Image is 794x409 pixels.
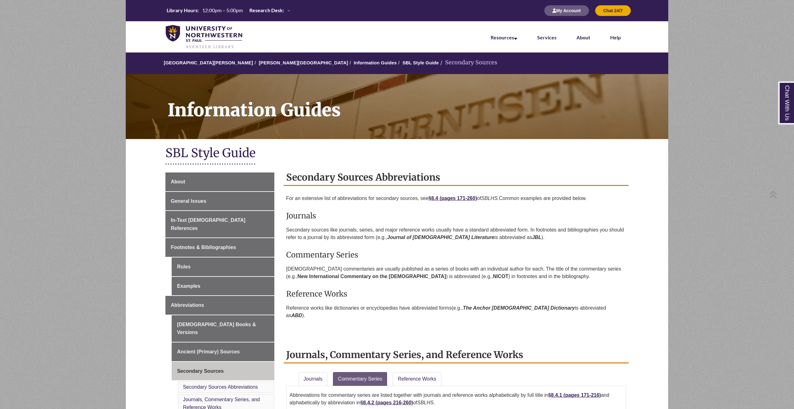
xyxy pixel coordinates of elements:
span: ). [302,313,305,318]
strong: NICOT [493,274,508,279]
a: Footnotes & Bibliographies [165,238,274,257]
em: JBL [532,235,542,240]
li: Secondary Sources [439,58,497,67]
h1: Information Guides [161,74,668,131]
a: Secondary Sources Abbreviations [183,384,258,390]
a: General Issues [165,192,274,211]
a: Secondary Sources [172,362,274,381]
p: [DEMOGRAPHIC_DATA] commentaries are usually published as a series of books with an individual aut... [286,263,626,283]
em: The Anchor [DEMOGRAPHIC_DATA] Dictionary [463,305,575,311]
span: In-Text [DEMOGRAPHIC_DATA] References [171,217,245,231]
a: My Account [544,8,589,13]
a: Ancient (Primary) Sources [172,342,274,361]
p: For an extensive list of abbreviations for secondary sources, see of Common examples are provided... [286,192,626,205]
h2: Journals, Commentary Series, and Reference Works [284,347,629,363]
button: My Account [544,5,589,16]
a: Examples [172,277,274,296]
a: SBL Style Guide [402,60,439,65]
em: Journal of [DEMOGRAPHIC_DATA] Literature [387,235,494,240]
a: Information Guides [126,74,668,139]
span: Abbreviations [171,302,204,308]
span: 12:00pm – 5:00pm [202,7,243,13]
a: About [576,34,590,40]
button: Chat 24/7 [595,5,631,16]
a: Resources [491,34,517,40]
h1: SBL Style Guide [165,145,629,162]
a: In-Text [DEMOGRAPHIC_DATA] References [165,211,274,237]
strong: pages 171-260) [441,196,477,201]
a: Back to Top [769,190,792,199]
a: About [165,172,274,191]
h3: Commentary Series [286,250,626,260]
a: §8.4.1 (pages 171-216) [548,392,601,398]
a: Abbreviations [165,296,274,315]
a: Chat 24/7 [595,8,631,13]
th: Library Hours: [164,7,200,14]
a: Rules [172,257,274,276]
a: §8.4 (pages 171-260) [429,196,477,201]
a: §8.4.2 (pages 216-260) [360,400,413,405]
a: [DEMOGRAPHIC_DATA] Books & Versions [172,315,274,342]
a: Reference Works [393,372,441,386]
p: Abbreviations for commentary series are listed together with journals and reference works alphabe... [290,389,623,409]
span: About [171,179,185,184]
a: Journals [299,372,327,386]
span: (e.g., [452,305,463,311]
a: Hours Today [164,7,293,14]
h2: Secondary Sources Abbreviations [284,169,629,186]
a: Services [537,34,556,40]
strong: ( [439,196,441,201]
em: SBLHS. [481,196,499,201]
em: SBLHS [417,400,434,405]
a: Information Guides [354,60,397,65]
span: – [287,7,290,13]
a: [PERSON_NAME][GEOGRAPHIC_DATA] [259,60,348,65]
p: Reference works like dictionaries or encyclopedias have abbreviated forms [286,302,626,322]
span: General Issues [171,198,206,204]
th: Research Desk: [247,7,285,14]
h3: Journals [286,211,626,221]
a: Help [610,34,621,40]
a: [GEOGRAPHIC_DATA][PERSON_NAME] [164,60,253,65]
strong: §8.4 [429,196,438,201]
img: UNWSP Library Logo [166,25,242,49]
span: Footnotes & Bibliographies [171,245,236,250]
i: ABD [292,313,302,318]
strong: New International Commentary on the [DEMOGRAPHIC_DATA] [297,274,446,279]
a: Commentary Series [333,372,387,386]
p: Secondary sources like journals, series, and major reference works usually have a standard abbrev... [286,224,626,244]
h3: Reference Works [286,289,626,299]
